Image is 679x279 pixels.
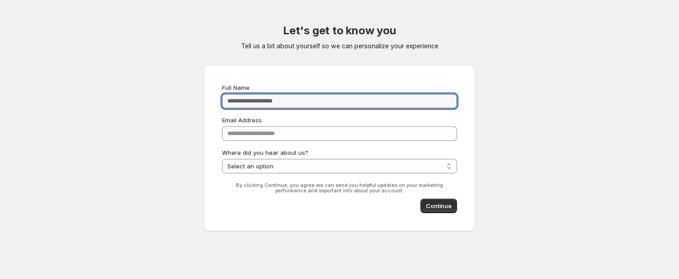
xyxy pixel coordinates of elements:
[283,23,396,38] h2: Let's get to know you
[241,42,439,51] p: Tell us a bit about yourself so we can personalize your experience
[222,149,308,156] span: Where did you hear about us?
[222,116,262,124] span: Email Address
[420,199,457,213] button: Continue
[222,84,250,91] span: Full Name
[222,182,457,193] p: By clicking Continue, you agree we can send you helpful updates on your marketing performance and...
[426,201,452,210] span: Continue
